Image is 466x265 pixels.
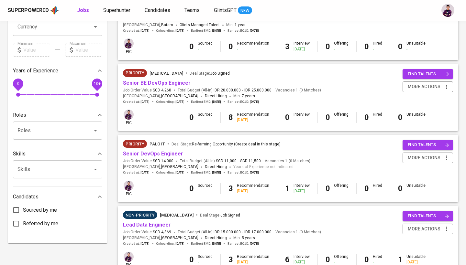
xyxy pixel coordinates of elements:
[214,88,241,93] span: IDR 20.000.000
[334,47,349,52] div: -
[123,180,134,197] div: pic
[233,94,255,98] span: Min.
[403,81,453,92] button: more actions
[91,165,100,174] button: Open
[228,255,233,264] b: 3
[295,229,298,235] span: 1
[23,220,58,228] span: Referred by me
[156,100,184,104] span: Onboarding :
[17,81,19,86] span: 0
[326,113,330,122] b: 0
[180,23,220,27] span: Glints Managed Talent
[242,236,255,240] span: 5 years
[103,6,132,15] a: Superhunter
[250,241,259,246] span: [DATE]
[398,255,403,264] b: 1
[123,151,183,157] a: Senior DevOps Engineer
[161,22,173,28] span: Batam
[50,5,59,15] img: app logo
[242,229,243,235] span: -
[153,229,171,235] span: SGD 4,869
[13,111,26,119] p: Roles
[140,241,150,246] span: [DATE]
[124,38,134,48] img: erwin@glints.com
[294,260,310,265] div: [DATE]
[408,225,440,233] span: more actions
[294,112,310,123] div: Interview
[250,170,259,175] span: [DATE]
[123,241,150,246] span: Created at :
[214,7,237,13] span: GlintsGPT
[285,255,290,264] b: 6
[153,158,173,164] span: SGD 14,000
[214,229,241,235] span: IDR 15.000.000
[406,260,426,265] div: [DATE]
[180,158,261,164] span: Total Budget (All-In)
[123,164,198,170] span: [GEOGRAPHIC_DATA] ,
[237,260,269,265] div: [DATE]
[233,236,255,240] span: Min.
[123,140,147,148] div: New Job received from Demand Team
[123,22,173,28] span: [GEOGRAPHIC_DATA] ,
[373,254,382,265] div: Hired
[226,23,246,27] span: Min.
[294,183,310,194] div: Interview
[200,213,240,217] span: Deal Stage :
[205,164,227,169] span: Direct Hiring
[198,183,213,194] div: Sourced
[403,153,453,163] button: more actions
[244,88,272,93] span: IDR 25.000.000
[140,170,150,175] span: [DATE]
[123,80,191,86] a: Senior BE DevOps Engineer
[275,229,321,235] span: Vacancies ( 0 Matches )
[198,260,213,265] div: -
[334,260,349,265] div: -
[189,42,194,51] b: 0
[242,88,243,93] span: -
[216,158,237,164] span: SGD 11,000
[145,6,172,15] a: Candidates
[123,109,134,126] div: pic
[172,142,281,146] span: Deal Stage :
[364,113,369,122] b: 0
[205,94,227,98] span: Direct Hiring
[161,235,198,241] span: [GEOGRAPHIC_DATA]
[227,28,259,33] span: Earliest ECJD :
[123,211,157,219] div: Sufficient Talents in Pipeline
[178,229,272,235] span: Total Budget (All-In)
[334,112,349,123] div: Offering
[250,28,259,33] span: [DATE]
[334,183,349,194] div: Offering
[373,41,382,52] div: Hired
[237,47,269,52] div: -
[140,100,150,104] span: [DATE]
[406,41,426,52] div: Unsuitable
[94,81,100,86] span: 10+
[294,117,310,123] div: -
[334,254,349,265] div: Offering
[13,67,58,75] p: Years of Experience
[408,154,440,162] span: more actions
[334,41,349,52] div: Offering
[161,164,198,170] span: [GEOGRAPHIC_DATA]
[237,188,269,194] div: [DATE]
[212,100,221,104] span: [DATE]
[198,112,213,123] div: Sourced
[294,41,310,52] div: Interview
[237,112,269,123] div: Recommendation
[123,235,198,241] span: [GEOGRAPHIC_DATA] ,
[123,88,171,93] span: Job Order Value
[191,170,221,175] span: Earliest EMD :
[373,188,382,194] div: -
[294,47,310,52] div: [DATE]
[91,126,100,135] button: Open
[123,141,147,147] span: Priority
[8,7,49,14] div: Superpowered
[294,254,310,265] div: Interview
[227,100,259,104] span: Earliest ECJD :
[364,255,369,264] b: 0
[210,71,230,76] span: Job Signed
[403,140,453,150] button: find talents
[408,212,449,220] span: find talents
[238,158,239,164] span: -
